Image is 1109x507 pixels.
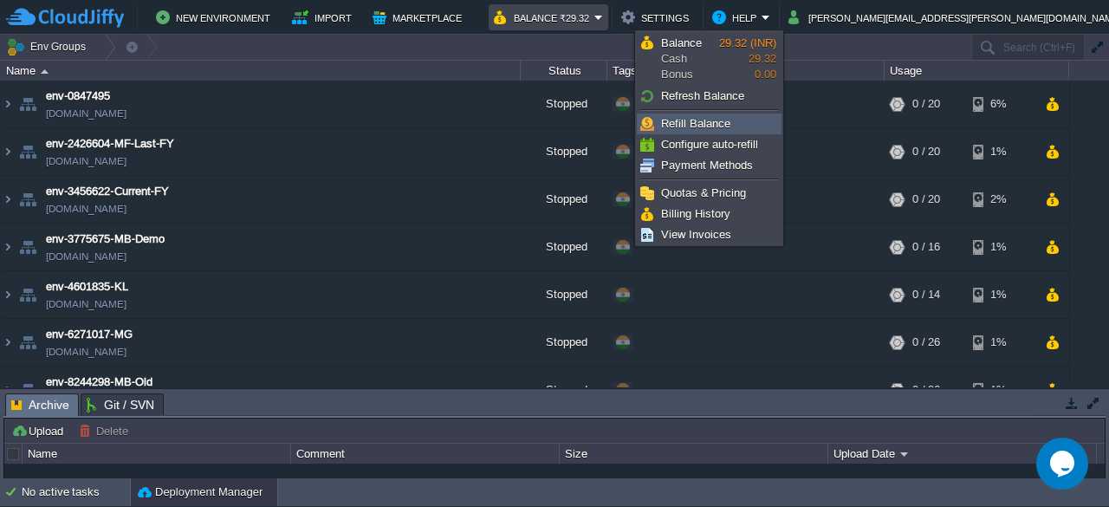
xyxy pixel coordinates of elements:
[973,224,1029,270] div: 1%
[46,135,174,153] a: env-2426604-MF-Last-FY
[912,319,940,366] div: 0 / 26
[79,423,133,439] button: Delete
[829,444,1096,464] div: Upload Date
[973,176,1029,223] div: 2%
[1,319,15,366] img: AMDAwAAAACH5BAEAAAAALAAAAAABAAEAAAICRAEAOw==
[521,271,607,318] div: Stopped
[1036,438,1092,490] iframe: chat widget
[1,176,15,223] img: AMDAwAAAACH5BAEAAAAALAAAAAABAAEAAAICRAEAOw==
[885,61,1068,81] div: Usage
[16,224,40,270] img: AMDAwAAAACH5BAEAAAAALAAAAAABAAEAAAICRAEAOw==
[912,367,940,413] div: 0 / 26
[373,7,467,28] button: Marketplace
[494,7,594,28] button: Balance ₹29.32
[46,183,169,200] a: env-3456622-Current-FY
[638,205,781,224] a: Billing History
[16,176,40,223] img: AMDAwAAAACH5BAEAAAAALAAAAAABAAEAAAICRAEAOw==
[46,248,126,265] a: [DOMAIN_NAME]
[521,367,607,413] div: Stopped
[719,36,776,49] span: 29.32 (INR)
[521,81,607,127] div: Stopped
[23,444,290,464] div: Name
[6,7,124,29] img: CloudJiffy
[712,7,762,28] button: Help
[2,61,520,81] div: Name
[138,484,263,501] button: Deployment Manager
[6,35,92,59] button: Env Groups
[638,87,781,106] a: Refresh Balance
[1,81,15,127] img: AMDAwAAAACH5BAEAAAAALAAAAAABAAEAAAICRAEAOw==
[522,61,606,81] div: Status
[46,296,126,313] a: [DOMAIN_NAME]
[661,89,744,102] span: Refresh Balance
[46,343,126,361] a: [DOMAIN_NAME]
[1,271,15,318] img: AMDAwAAAACH5BAEAAAAALAAAAAABAAEAAAICRAEAOw==
[156,7,276,28] button: New Environment
[46,374,152,391] a: env-8244298-MB-Old
[719,36,776,81] span: 29.32 0.00
[1,128,15,175] img: AMDAwAAAACH5BAEAAAAALAAAAAABAAEAAAICRAEAOw==
[973,81,1029,127] div: 6%
[661,36,702,49] span: Balance
[912,224,940,270] div: 0 / 16
[46,88,110,105] a: env-0847495
[638,184,781,203] a: Quotas & Pricing
[46,200,126,218] a: [DOMAIN_NAME]
[16,271,40,318] img: AMDAwAAAACH5BAEAAAAALAAAAAABAAEAAAICRAEAOw==
[561,444,827,464] div: Size
[46,105,126,122] a: [DOMAIN_NAME]
[22,478,130,506] div: No active tasks
[1,224,15,270] img: AMDAwAAAACH5BAEAAAAALAAAAAABAAEAAAICRAEAOw==
[661,159,753,172] span: Payment Methods
[973,271,1029,318] div: 1%
[41,69,49,74] img: AMDAwAAAACH5BAEAAAAALAAAAAABAAEAAAICRAEAOw==
[661,36,719,82] span: Cash Bonus
[973,128,1029,175] div: 1%
[16,81,40,127] img: AMDAwAAAACH5BAEAAAAALAAAAAABAAEAAAICRAEAOw==
[292,444,559,464] div: Comment
[661,186,746,199] span: Quotas & Pricing
[521,176,607,223] div: Stopped
[46,153,126,170] a: [DOMAIN_NAME]
[16,128,40,175] img: AMDAwAAAACH5BAEAAAAALAAAAAABAAEAAAICRAEAOw==
[1,367,15,413] img: AMDAwAAAACH5BAEAAAAALAAAAAABAAEAAAICRAEAOw==
[638,114,781,133] a: Refill Balance
[661,117,730,130] span: Refill Balance
[521,319,607,366] div: Stopped
[661,228,731,241] span: View Invoices
[46,326,133,343] a: env-6271017-MG
[638,225,781,244] a: View Invoices
[638,33,781,85] a: BalanceCashBonus29.32 (INR)29.320.00
[521,128,607,175] div: Stopped
[292,7,357,28] button: Import
[661,138,758,151] span: Configure auto-refill
[521,224,607,270] div: Stopped
[912,271,940,318] div: 0 / 14
[912,176,940,223] div: 0 / 20
[608,61,884,81] div: Tags
[912,81,940,127] div: 0 / 20
[973,367,1029,413] div: 1%
[11,394,69,416] span: Archive
[661,207,730,220] span: Billing History
[11,423,68,439] button: Upload
[46,231,165,248] a: env-3775675-MB-Demo
[87,394,154,415] span: Git / SVN
[912,128,940,175] div: 0 / 20
[973,319,1029,366] div: 1%
[638,156,781,175] a: Payment Methods
[638,135,781,154] a: Configure auto-refill
[16,319,40,366] img: AMDAwAAAACH5BAEAAAAALAAAAAABAAEAAAICRAEAOw==
[46,278,128,296] a: env-4601835-KL
[16,367,40,413] img: AMDAwAAAACH5BAEAAAAALAAAAAABAAEAAAICRAEAOw==
[621,7,694,28] button: Settings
